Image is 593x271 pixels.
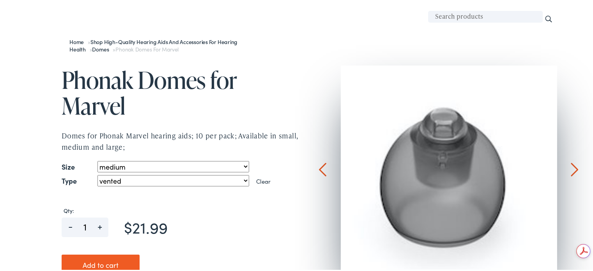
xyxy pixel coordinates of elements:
[115,44,179,52] span: Phonak Domes for Marvel
[544,14,553,22] input: Search
[428,10,543,21] input: Search products
[69,37,237,52] span: » » »
[62,206,298,213] label: Qty:
[124,215,168,237] bdi: 21.99
[62,173,77,187] label: Type
[256,176,271,184] a: Clear
[92,44,113,52] a: Domes
[62,129,299,152] p: Domes for Phonak Marvel hearing aids; 10 per pack; Available in small, medium and large;
[69,37,88,44] a: Home
[62,159,75,173] label: Size
[91,216,108,228] span: +
[62,66,299,117] h1: Phonak Domes for Marvel
[124,215,132,237] span: $
[69,37,237,52] a: Shop High-Quality Hearing Aids and Accessories for Hearing Health
[62,216,79,228] span: -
